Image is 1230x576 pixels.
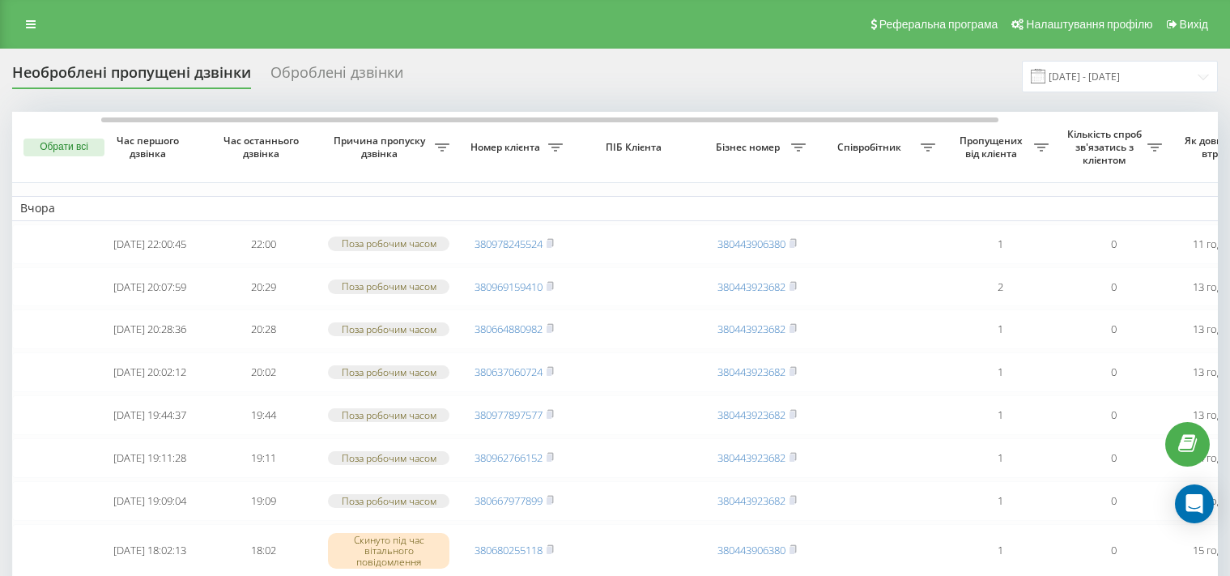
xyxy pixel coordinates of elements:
[93,309,206,349] td: [DATE] 20:28:36
[206,267,320,307] td: 20:29
[717,322,785,336] a: 380443923682
[93,224,206,264] td: [DATE] 22:00:45
[1057,309,1170,349] td: 0
[717,237,785,251] a: 380443906380
[93,352,206,392] td: [DATE] 20:02:12
[475,493,543,508] a: 380667977899
[943,309,1057,349] td: 1
[12,64,251,89] div: Необроблені пропущені дзвінки
[93,395,206,435] td: [DATE] 19:44:37
[106,134,194,160] span: Час першого дзвінка
[475,279,543,294] a: 380969159410
[206,438,320,478] td: 19:11
[475,450,543,465] a: 380962766152
[328,494,449,508] div: Поза робочим часом
[879,18,998,31] span: Реферальна програма
[943,481,1057,521] td: 1
[475,407,543,422] a: 380977897577
[328,408,449,422] div: Поза робочим часом
[206,395,320,435] td: 19:44
[328,237,449,250] div: Поза робочим часом
[328,365,449,379] div: Поза робочим часом
[951,134,1034,160] span: Пропущених від клієнта
[717,493,785,508] a: 380443923682
[475,237,543,251] a: 380978245524
[475,322,543,336] a: 380664880982
[943,224,1057,264] td: 1
[1065,128,1147,166] span: Кількість спроб зв'язатись з клієнтом
[328,134,435,160] span: Причина пропуску дзвінка
[717,450,785,465] a: 380443923682
[1026,18,1152,31] span: Налаштування профілю
[475,365,543,379] a: 380637060724
[1057,395,1170,435] td: 0
[93,438,206,478] td: [DATE] 19:11:28
[475,543,543,557] a: 380680255118
[328,451,449,465] div: Поза робочим часом
[328,533,449,569] div: Скинуто під час вітального повідомлення
[1057,438,1170,478] td: 0
[1057,481,1170,521] td: 0
[270,64,403,89] div: Оброблені дзвінки
[1057,267,1170,307] td: 0
[1175,484,1214,523] div: Open Intercom Messenger
[328,279,449,293] div: Поза робочим часом
[585,141,687,154] span: ПІБ Клієнта
[943,395,1057,435] td: 1
[717,365,785,379] a: 380443923682
[943,352,1057,392] td: 1
[206,352,320,392] td: 20:02
[822,141,921,154] span: Співробітник
[219,134,307,160] span: Час останнього дзвінка
[23,139,104,156] button: Обрати всі
[93,267,206,307] td: [DATE] 20:07:59
[717,407,785,422] a: 380443923682
[717,279,785,294] a: 380443923682
[328,322,449,336] div: Поза робочим часом
[466,141,548,154] span: Номер клієнта
[943,267,1057,307] td: 2
[1180,18,1208,31] span: Вихід
[709,141,791,154] span: Бізнес номер
[206,309,320,349] td: 20:28
[1057,224,1170,264] td: 0
[206,224,320,264] td: 22:00
[93,481,206,521] td: [DATE] 19:09:04
[206,481,320,521] td: 19:09
[943,438,1057,478] td: 1
[1057,352,1170,392] td: 0
[717,543,785,557] a: 380443906380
